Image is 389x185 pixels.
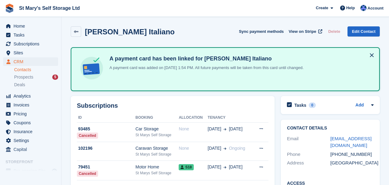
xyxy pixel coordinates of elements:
span: Coupons [14,118,50,127]
span: Help [346,5,355,11]
span: Home [14,22,50,30]
th: Booking [135,113,179,123]
a: menu [3,127,58,136]
span: Ongoing [229,146,245,151]
a: menu [3,57,58,66]
h2: [PERSON_NAME] Italiano [85,28,175,36]
a: menu [3,40,58,48]
span: [DATE] [208,145,221,152]
span: Prospects [14,74,33,80]
span: View on Stripe [289,29,316,35]
img: card-linked-ebf98d0992dc2aeb22e95c0e3c79077019eb2392cfd83c6a337811c24bc77127.svg [79,55,105,81]
div: Email [287,135,330,149]
span: [DATE] [229,126,242,132]
div: 102196 [77,145,135,152]
span: Capital [14,145,50,154]
a: View on Stripe [286,26,324,37]
a: Contacts [14,67,58,73]
h2: Contact Details [287,126,374,131]
span: Insurance [14,127,50,136]
span: S18 [179,164,193,170]
span: [DATE] [229,164,242,170]
th: ID [77,113,135,123]
th: Allocation [179,113,208,123]
button: Sync payment methods [239,26,284,37]
span: Invoices [14,101,50,109]
div: Car Storage [135,126,179,132]
div: Address [287,160,330,167]
span: CRM [14,57,50,66]
div: St Marys Self Storage [135,170,179,176]
a: [EMAIL_ADDRESS][DOMAIN_NAME] [330,136,371,148]
img: stora-icon-8386f47178a22dfd0bd8f6a31ec36ba5ce8667c1dd55bd0f319d3a0aa187defe.svg [5,4,14,13]
span: Tasks [14,31,50,39]
span: Create [316,5,328,11]
div: [GEOGRAPHIC_DATA] [330,160,374,167]
div: 0 [309,102,316,108]
a: menu [3,48,58,57]
a: Prospects 5 [14,74,58,80]
a: menu [3,22,58,30]
span: [DATE] [208,126,221,132]
img: Matthew Keenan [360,5,367,11]
span: Settings [14,136,50,145]
a: Edit Contact [347,26,380,37]
span: Pricing [14,110,50,118]
a: menu [3,145,58,154]
h2: Tasks [294,102,306,108]
div: Motor Home [135,164,179,170]
a: menu [3,92,58,100]
div: Caravan Storage [135,145,179,152]
a: Deals [14,82,58,88]
a: menu [3,136,58,145]
a: St Mary's Self Storage Ltd [17,3,82,13]
a: menu [3,110,58,118]
p: A payment card was added on [DATE] 1:54 PM. All future payments will be taken from this card unti... [107,65,304,71]
div: None [179,126,208,132]
div: Cancelled [77,171,98,177]
a: Preview store [51,167,58,175]
div: [PHONE_NUMBER] [330,151,374,158]
a: menu [3,118,58,127]
div: 5 [52,75,58,80]
h2: Subscriptions [77,102,268,109]
h4: A payment card has been linked for [PERSON_NAME] Italiano [107,55,304,62]
div: Phone [287,151,330,158]
span: [DATE] [208,164,221,170]
div: St Marys Self Storage [135,132,179,138]
div: 93485 [77,126,135,132]
div: None [179,145,208,152]
button: Delete [326,26,343,37]
span: Subscriptions [14,40,50,48]
a: menu [3,31,58,39]
div: 79451 [77,164,135,170]
span: Sites [14,48,50,57]
div: St Marys Self Storage [135,152,179,157]
a: menu [3,167,58,175]
div: Cancelled [77,133,98,139]
span: Pre-opening Site [14,167,50,175]
a: menu [3,101,58,109]
span: Account [367,5,383,11]
span: Storefront [6,159,61,165]
th: Tenancy [208,113,253,123]
span: Deals [14,82,25,88]
span: Analytics [14,92,50,100]
a: Add [355,102,364,109]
